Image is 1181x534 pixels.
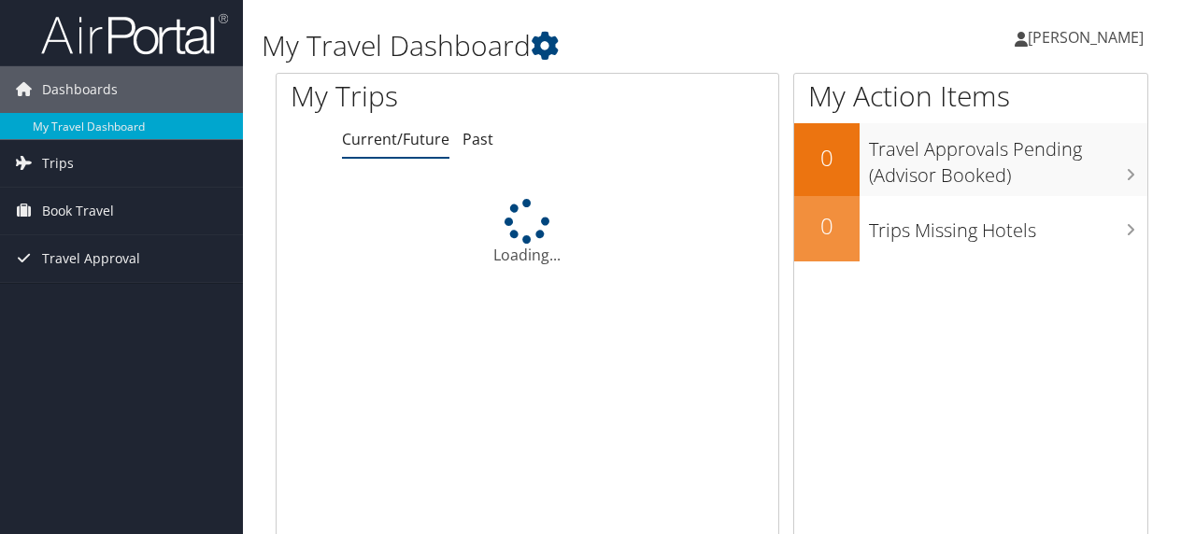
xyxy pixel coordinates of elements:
h1: My Trips [291,77,555,116]
a: Current/Future [342,129,449,149]
h3: Travel Approvals Pending (Advisor Booked) [869,127,1147,189]
a: Past [462,129,493,149]
a: 0Travel Approvals Pending (Advisor Booked) [794,123,1147,195]
a: [PERSON_NAME] [1015,9,1162,65]
span: Trips [42,140,74,187]
h1: My Action Items [794,77,1147,116]
img: airportal-logo.png [41,12,228,56]
a: 0Trips Missing Hotels [794,196,1147,261]
span: Travel Approval [42,235,140,282]
span: Book Travel [42,188,114,234]
span: [PERSON_NAME] [1028,27,1144,48]
h1: My Travel Dashboard [262,26,862,65]
div: Loading... [277,199,778,266]
span: Dashboards [42,66,118,113]
h2: 0 [794,142,860,174]
h2: 0 [794,210,860,242]
h3: Trips Missing Hotels [869,208,1147,244]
